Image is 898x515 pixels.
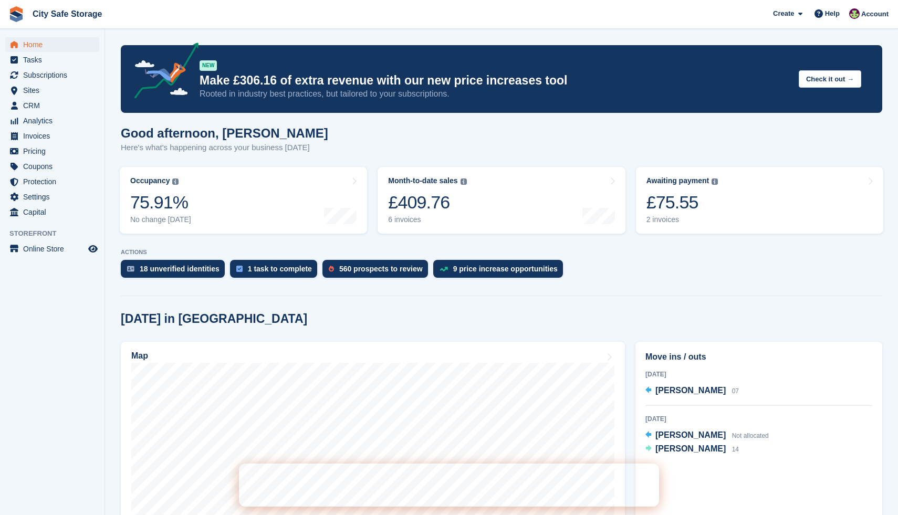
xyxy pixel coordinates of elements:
[120,167,367,234] a: Occupancy 75.91% No change [DATE]
[23,174,86,189] span: Protection
[28,5,106,23] a: City Safe Storage
[131,351,148,361] h2: Map
[799,70,861,88] button: Check it out →
[5,159,99,174] a: menu
[236,266,243,272] img: task-75834270c22a3079a89374b754ae025e5fb1db73e45f91037f5363f120a921f8.svg
[5,83,99,98] a: menu
[645,429,769,443] a: [PERSON_NAME] Not allocated
[5,113,99,128] a: menu
[825,8,840,19] span: Help
[140,265,220,273] div: 18 unverified identities
[121,260,230,283] a: 18 unverified identities
[861,9,889,19] span: Account
[655,444,726,453] span: [PERSON_NAME]
[23,52,86,67] span: Tasks
[5,37,99,52] a: menu
[636,167,883,234] a: Awaiting payment £75.55 2 invoices
[646,176,709,185] div: Awaiting payment
[23,98,86,113] span: CRM
[388,215,466,224] div: 6 invoices
[5,52,99,67] a: menu
[773,8,794,19] span: Create
[646,215,718,224] div: 2 invoices
[130,215,191,224] div: No change [DATE]
[433,260,568,283] a: 9 price increase opportunities
[388,176,457,185] div: Month-to-date sales
[23,113,86,128] span: Analytics
[645,443,739,456] a: [PERSON_NAME] 14
[239,464,659,507] iframe: Intercom live chat banner
[5,205,99,219] a: menu
[329,266,334,272] img: prospect-51fa495bee0391a8d652442698ab0144808aea92771e9ea1ae160a38d050c398.svg
[23,129,86,143] span: Invoices
[130,176,170,185] div: Occupancy
[23,83,86,98] span: Sites
[322,260,433,283] a: 560 prospects to review
[849,8,860,19] img: Richie Miller
[646,192,718,213] div: £75.55
[5,144,99,159] a: menu
[732,432,769,439] span: Not allocated
[121,249,882,256] p: ACTIONS
[200,73,790,88] p: Make £306.16 of extra revenue with our new price increases tool
[732,446,739,453] span: 14
[732,387,739,395] span: 07
[200,60,217,71] div: NEW
[23,205,86,219] span: Capital
[645,384,739,398] a: [PERSON_NAME] 07
[339,265,423,273] div: 560 prospects to review
[5,68,99,82] a: menu
[248,265,312,273] div: 1 task to complete
[23,190,86,204] span: Settings
[172,178,179,185] img: icon-info-grey-7440780725fd019a000dd9b08b2336e03edf1995a4989e88bcd33f0948082b44.svg
[127,266,134,272] img: verify_identity-adf6edd0f0f0b5bbfe63781bf79b02c33cf7c696d77639b501bdc392416b5a36.svg
[126,43,199,102] img: price-adjustments-announcement-icon-8257ccfd72463d97f412b2fc003d46551f7dbcb40ab6d574587a9cd5c0d94...
[712,178,718,185] img: icon-info-grey-7440780725fd019a000dd9b08b2336e03edf1995a4989e88bcd33f0948082b44.svg
[23,37,86,52] span: Home
[87,243,99,255] a: Preview store
[655,430,726,439] span: [PERSON_NAME]
[5,190,99,204] a: menu
[23,241,86,256] span: Online Store
[200,88,790,100] p: Rooted in industry best practices, but tailored to your subscriptions.
[645,351,872,363] h2: Move ins / outs
[5,98,99,113] a: menu
[23,68,86,82] span: Subscriptions
[461,178,467,185] img: icon-info-grey-7440780725fd019a000dd9b08b2336e03edf1995a4989e88bcd33f0948082b44.svg
[453,265,558,273] div: 9 price increase opportunities
[5,174,99,189] a: menu
[23,159,86,174] span: Coupons
[440,267,448,271] img: price_increase_opportunities-93ffe204e8149a01c8c9dc8f82e8f89637d9d84a8eef4429ea346261dce0b2c0.svg
[8,6,24,22] img: stora-icon-8386f47178a22dfd0bd8f6a31ec36ba5ce8667c1dd55bd0f319d3a0aa187defe.svg
[645,414,872,424] div: [DATE]
[23,144,86,159] span: Pricing
[388,192,466,213] div: £409.76
[9,228,105,239] span: Storefront
[121,126,328,140] h1: Good afternoon, [PERSON_NAME]
[5,129,99,143] a: menu
[378,167,625,234] a: Month-to-date sales £409.76 6 invoices
[230,260,322,283] a: 1 task to complete
[130,192,191,213] div: 75.91%
[121,142,328,154] p: Here's what's happening across your business [DATE]
[655,386,726,395] span: [PERSON_NAME]
[5,241,99,256] a: menu
[645,370,872,379] div: [DATE]
[121,312,307,326] h2: [DATE] in [GEOGRAPHIC_DATA]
